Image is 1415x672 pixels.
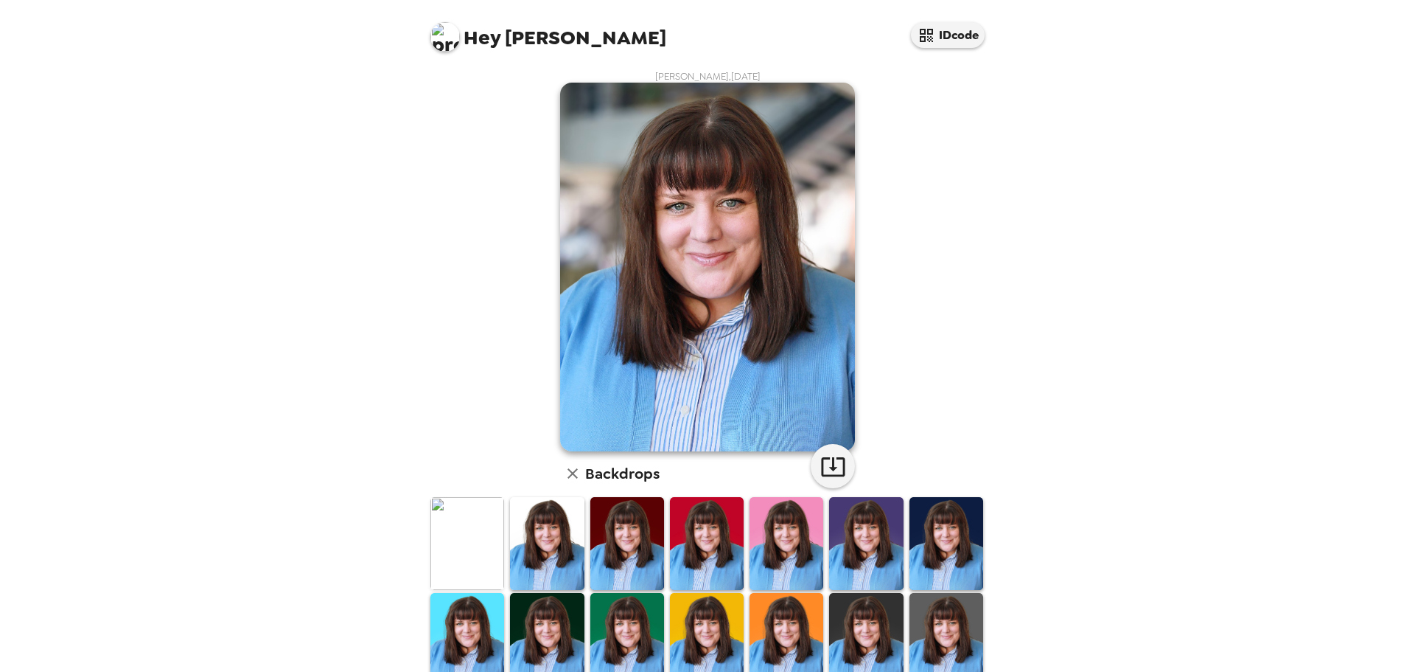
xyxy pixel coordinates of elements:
span: [PERSON_NAME] , [DATE] [655,70,761,83]
h6: Backdrops [585,462,660,485]
img: profile pic [430,22,460,52]
button: IDcode [911,22,985,48]
img: user [560,83,855,451]
span: Hey [464,24,500,51]
span: [PERSON_NAME] [430,15,666,48]
img: Original [430,497,504,589]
